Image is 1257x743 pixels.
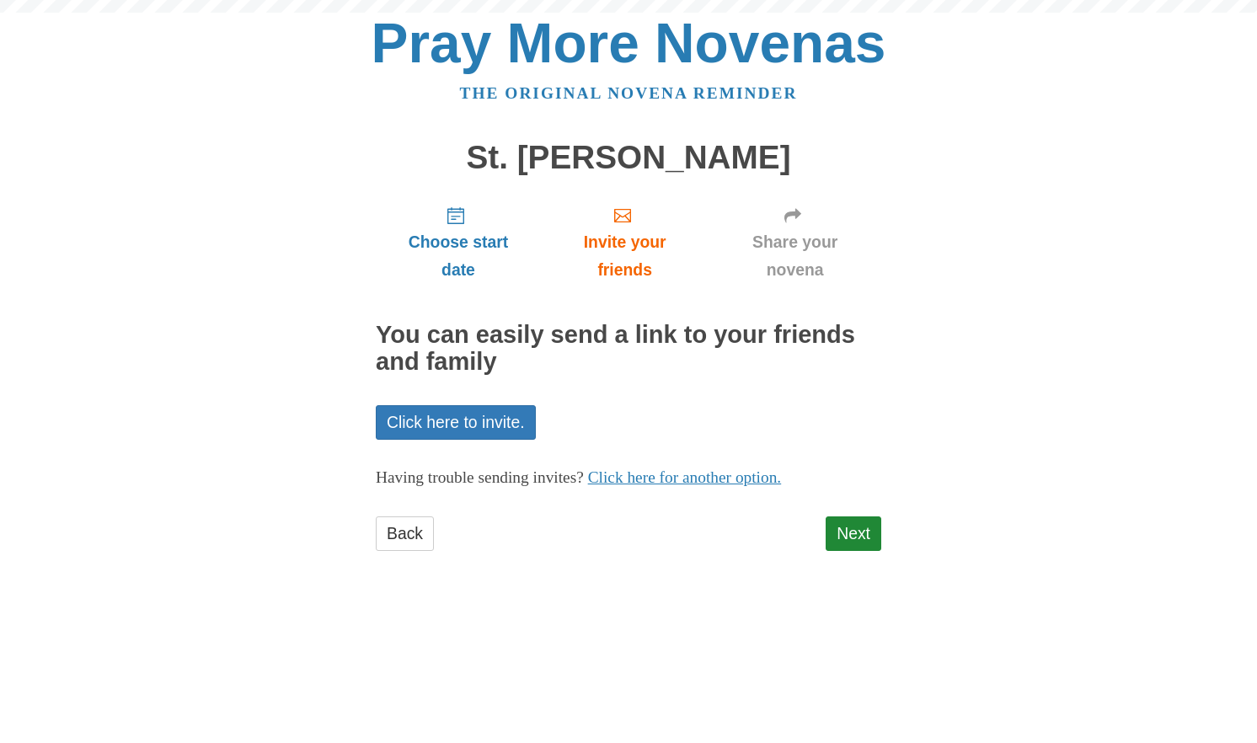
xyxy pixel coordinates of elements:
a: Share your novena [709,192,881,292]
span: Share your novena [725,228,864,284]
a: Choose start date [376,192,541,292]
span: Having trouble sending invites? [376,468,584,486]
a: Next [826,516,881,551]
a: Invite your friends [541,192,709,292]
a: Pray More Novenas [372,12,886,74]
a: Click here for another option. [588,468,782,486]
a: The original novena reminder [460,84,798,102]
h2: You can easily send a link to your friends and family [376,322,881,376]
a: Click here to invite. [376,405,536,440]
a: Back [376,516,434,551]
h1: St. [PERSON_NAME] [376,140,881,176]
span: Invite your friends [558,228,692,284]
span: Choose start date [393,228,524,284]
